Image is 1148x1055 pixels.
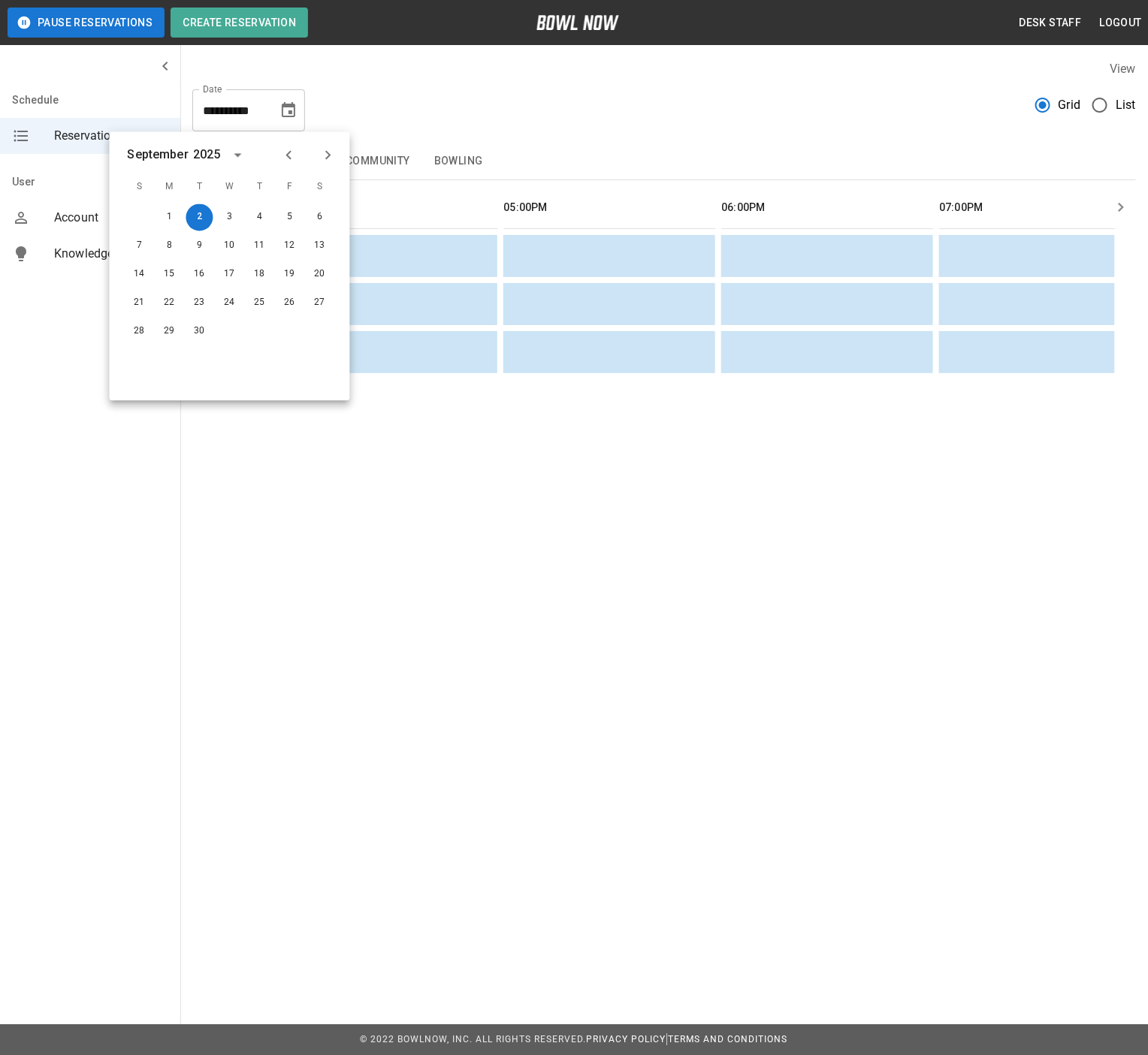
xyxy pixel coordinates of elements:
button: Sep 25, 2025 [246,290,273,317]
button: Sep 3, 2025 [216,204,243,231]
span: T [186,173,213,203]
span: Grid [1059,96,1081,114]
button: Choose date, selected date is Sep 2, 2025 [273,95,304,125]
span: List [1116,96,1136,114]
button: Bowling [422,143,495,179]
button: Previous month [276,143,302,168]
span: T [246,173,273,203]
button: Logout [1094,9,1148,37]
button: Sep 16, 2025 [186,261,213,288]
button: Sep 7, 2025 [126,233,153,260]
div: inventory tabs [192,143,1136,179]
span: Account [54,209,168,227]
button: Sep 6, 2025 [307,204,334,231]
span: S [307,173,334,203]
button: Sep 4, 2025 [246,204,273,231]
button: Sep 14, 2025 [126,261,153,288]
button: Sep 19, 2025 [276,261,304,288]
div: September [128,146,189,164]
img: logo [536,15,619,30]
button: Sep 20, 2025 [307,261,334,288]
button: Sep 30, 2025 [186,318,213,345]
button: calendar view is open, switch to year view [225,143,250,168]
label: View [1110,62,1136,76]
a: Terms and Conditions [669,1034,788,1044]
button: Sep 13, 2025 [307,233,334,260]
button: Pause Reservations [8,8,165,38]
button: Sep 18, 2025 [246,261,273,288]
span: Reservations [54,127,168,145]
button: Sep 27, 2025 [307,290,334,317]
button: Sep 21, 2025 [126,290,153,317]
div: 2025 [193,146,221,164]
button: Sep 26, 2025 [276,290,304,317]
button: Sep 23, 2025 [186,290,213,317]
button: Sep 8, 2025 [156,233,183,260]
button: Desk Staff [1014,9,1088,37]
button: Next month [316,143,341,168]
button: Sep 11, 2025 [246,233,273,260]
button: Sep 9, 2025 [186,233,213,260]
button: Create Reservation [171,8,308,38]
button: Sep 15, 2025 [156,261,183,288]
button: Sep 28, 2025 [126,318,153,345]
a: Privacy Policy [586,1034,666,1044]
button: Sep 24, 2025 [216,290,243,317]
span: Knowledge Base [54,245,168,263]
button: Sep 10, 2025 [216,233,243,260]
button: Sep 22, 2025 [156,290,183,317]
button: Sep 1, 2025 [156,204,183,231]
span: W [216,173,243,203]
button: Sep 5, 2025 [276,204,304,231]
button: Sep 29, 2025 [156,318,183,345]
button: Sep 17, 2025 [216,261,243,288]
span: F [276,173,304,203]
span: © 2022 BowlNow, Inc. All Rights Reserved. [360,1034,586,1044]
span: S [126,173,153,203]
button: Community [334,143,422,179]
button: Sep 2, 2025 [186,204,213,231]
button: Sep 12, 2025 [276,233,304,260]
span: M [156,173,183,203]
